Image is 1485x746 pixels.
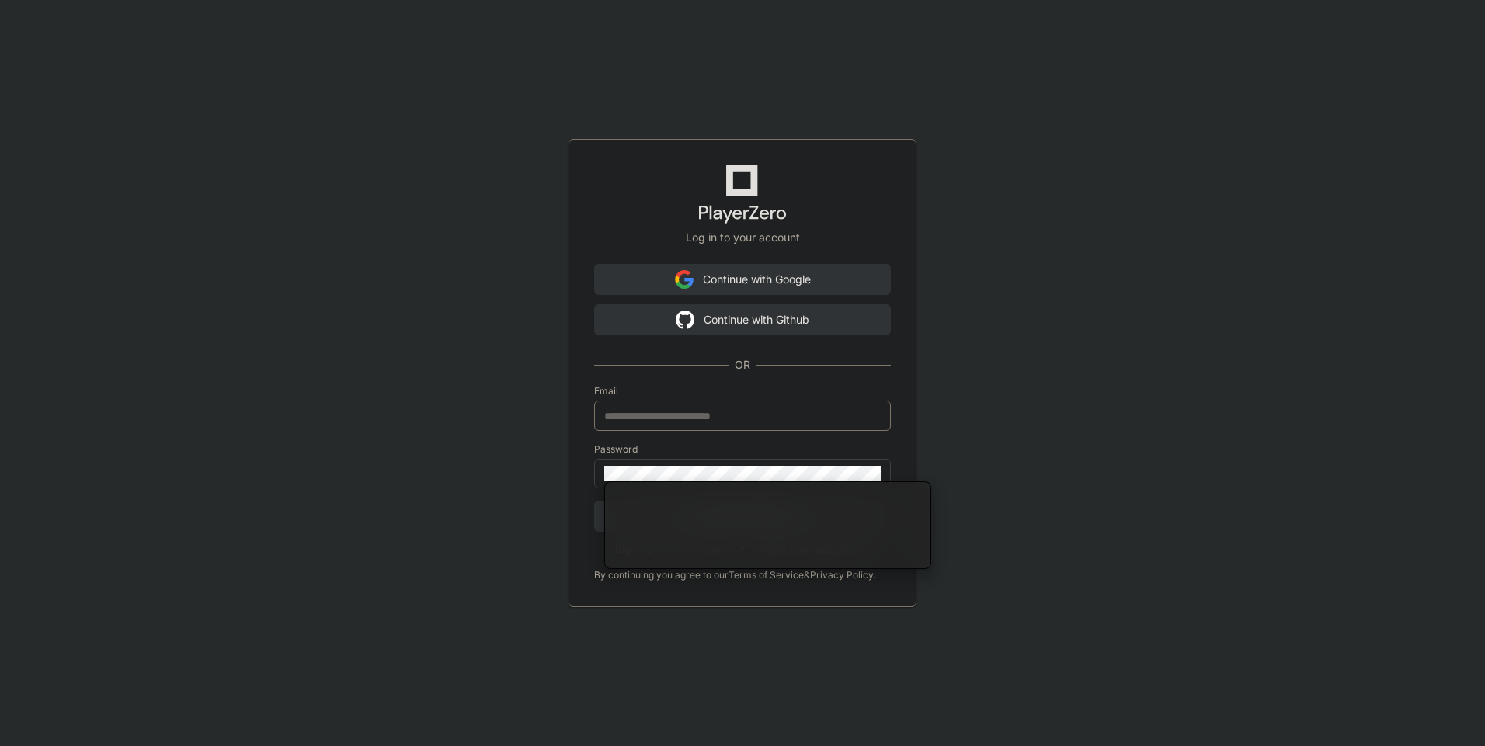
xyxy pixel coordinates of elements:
[804,569,810,581] div: &
[594,443,891,456] label: Password
[594,304,891,335] button: Continue with Github
[594,264,891,295] button: Continue with Google
[676,304,694,335] img: Sign in with google
[594,385,891,397] label: Email
[675,264,694,295] img: Sign in with google
[594,230,891,245] p: Log in to your account
[729,357,756,373] span: OR
[594,508,891,524] span: Continue with Email
[594,501,891,532] button: Continue with Email
[810,569,875,581] a: Privacy Policy.
[594,569,729,581] div: By continuing you agree to our
[729,569,804,581] a: Terms of Service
